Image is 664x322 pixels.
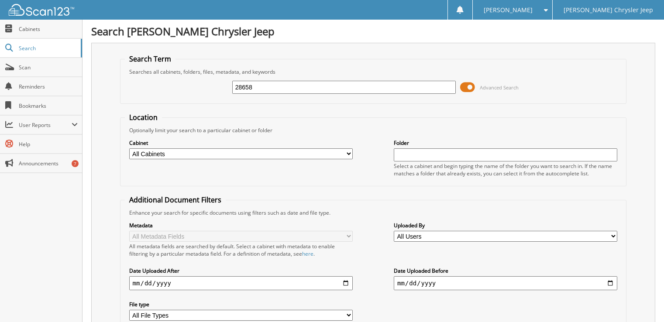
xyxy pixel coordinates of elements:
span: User Reports [19,121,72,129]
span: Reminders [19,83,78,90]
label: Folder [394,139,617,147]
label: Cabinet [129,139,353,147]
label: Date Uploaded Before [394,267,617,274]
a: here [302,250,313,257]
legend: Location [125,113,162,122]
label: Date Uploaded After [129,267,353,274]
label: Metadata [129,222,353,229]
h1: Search [PERSON_NAME] Chrysler Jeep [91,24,655,38]
div: 7 [72,160,79,167]
div: Select a cabinet and begin typing the name of the folder you want to search in. If the name match... [394,162,617,177]
label: File type [129,301,353,308]
legend: Additional Document Filters [125,195,226,205]
span: Scan [19,64,78,71]
span: Search [19,45,76,52]
div: Optionally limit your search to a particular cabinet or folder [125,127,622,134]
legend: Search Term [125,54,175,64]
label: Uploaded By [394,222,617,229]
span: Cabinets [19,25,78,33]
input: end [394,276,617,290]
span: Help [19,140,78,148]
input: start [129,276,353,290]
span: [PERSON_NAME] [484,7,533,13]
span: Bookmarks [19,102,78,110]
span: Advanced Search [480,84,519,91]
div: Enhance your search for specific documents using filters such as date and file type. [125,209,622,216]
img: scan123-logo-white.svg [9,4,74,16]
div: Searches all cabinets, folders, files, metadata, and keywords [125,68,622,75]
span: Announcements [19,160,78,167]
div: All metadata fields are searched by default. Select a cabinet with metadata to enable filtering b... [129,243,353,257]
span: [PERSON_NAME] Chrysler Jeep [564,7,653,13]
